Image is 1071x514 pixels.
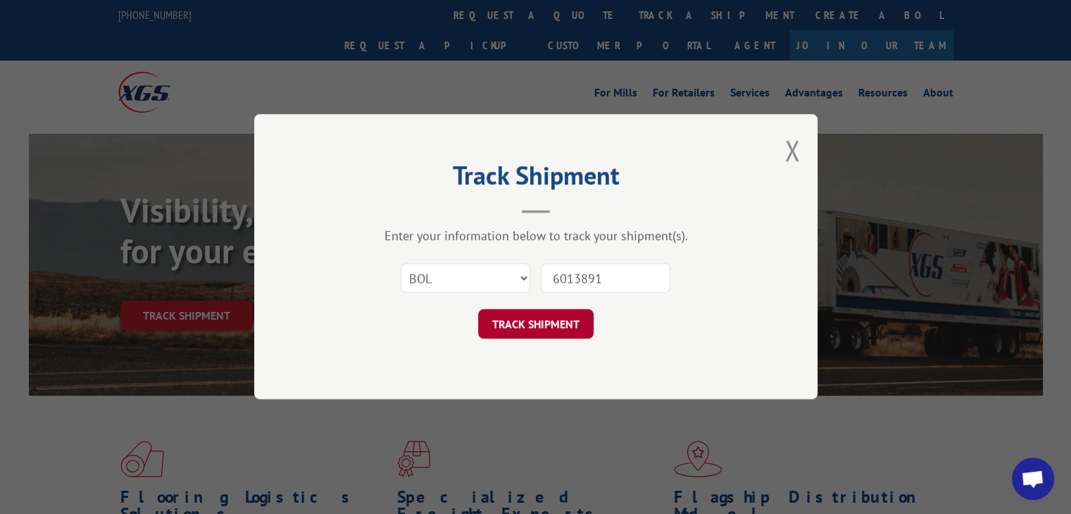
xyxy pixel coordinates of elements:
div: Enter your information below to track your shipment(s). [325,228,747,244]
button: Close modal [784,132,800,169]
input: Number(s) [541,264,670,294]
button: TRACK SHIPMENT [478,310,594,339]
div: Open chat [1012,458,1054,500]
h2: Track Shipment [325,165,747,192]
